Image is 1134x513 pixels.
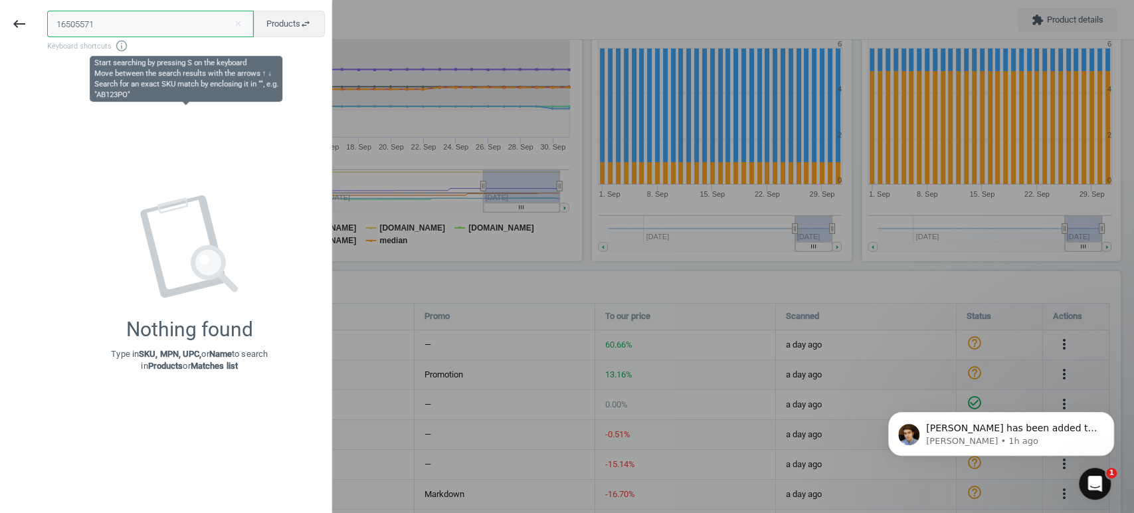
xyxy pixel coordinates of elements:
[115,39,128,52] i: info_outline
[139,349,201,359] strong: SKU, MPN, UPC,
[58,51,229,63] p: Message from Paul, sent 1h ago
[126,318,253,342] div: Nothing found
[148,361,183,371] strong: Products
[228,18,248,30] button: Close
[266,18,311,30] span: Products
[4,9,35,40] button: keyboard_backspace
[300,19,311,29] i: swap_horiz
[11,16,27,32] i: keyboard_backspace
[1079,468,1111,500] iframe: Intercom live chat
[58,39,229,102] span: [PERSON_NAME] has been added to the requested dashboards, and the letter with the credentials has...
[209,349,232,359] strong: Name
[111,348,268,372] p: Type in or to search in or
[868,384,1134,477] iframe: Intercom notifications message
[94,58,278,100] div: Start searching by pressing S on the keyboard Move between the search results with the arrows ↑ ↓...
[252,11,325,37] button: Productsswap_horiz
[47,11,254,37] input: Enter the SKU or product name
[1106,468,1117,478] span: 1
[47,39,325,52] span: Keyboard shortcuts
[191,361,238,371] strong: Matches list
